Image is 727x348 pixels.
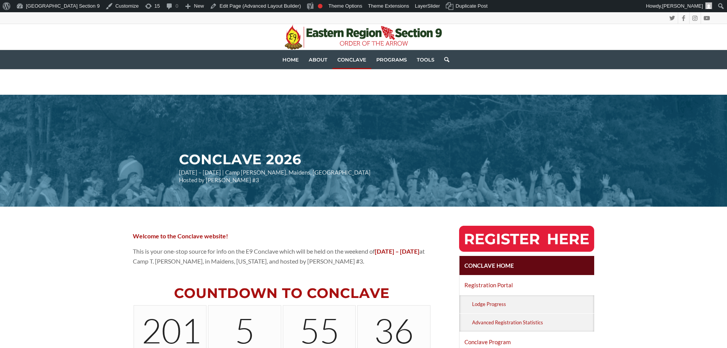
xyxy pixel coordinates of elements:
[277,50,304,69] a: Home
[179,169,399,184] p: [DATE] – [DATE] | Camp [PERSON_NAME], Maidens, [GEOGRAPHIC_DATA] Hosted by [PERSON_NAME] #3
[375,248,419,255] strong: [DATE] – [DATE]
[459,256,595,275] a: Conclave Home
[412,50,439,69] a: Tools
[291,313,348,348] span: 55
[365,313,422,348] span: 36
[371,50,412,69] a: Programs
[133,286,431,301] h2: COUNTDOWN TO CONCLAVE
[282,57,299,63] span: Home
[439,50,449,69] a: Search
[459,226,595,252] img: RegisterHereButton
[701,12,712,24] a: Link to Youtube
[318,4,322,8] div: Focus keyphrase not set
[304,50,332,69] a: About
[216,313,273,348] span: 5
[133,246,431,267] p: This is your one-stop source for info on the E9 Conclave which will be held on the weekend of at ...
[417,57,434,63] span: Tools
[471,314,595,332] a: Advanced Registration Statistics
[459,275,595,295] a: Registration Portal
[142,313,199,348] span: 201
[309,57,327,63] span: About
[667,12,678,24] a: Link to Twitter
[376,57,407,63] span: Programs
[471,295,595,313] a: Lodge Progress
[690,12,701,24] a: Link to Instagram
[662,3,703,9] span: [PERSON_NAME]
[133,232,228,240] strong: Welcome to the Conclave website!
[332,50,371,69] a: Conclave
[337,57,366,63] span: Conclave
[179,152,399,167] h2: CONCLAVE 2026
[678,12,689,24] a: Link to Facebook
